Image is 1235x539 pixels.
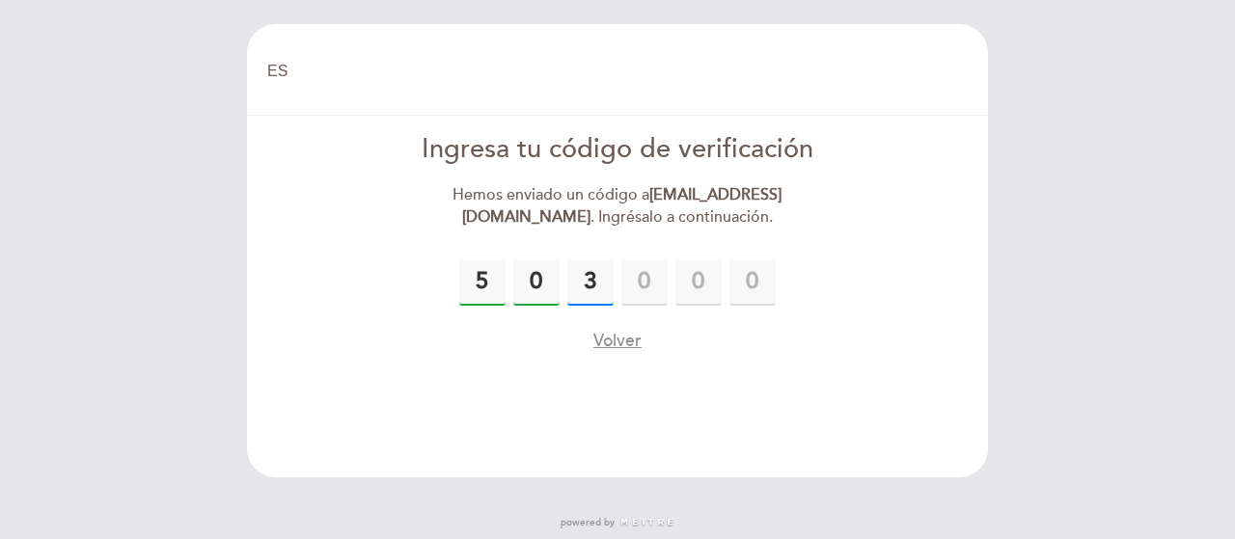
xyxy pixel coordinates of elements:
[459,259,506,306] input: 0
[397,131,839,169] div: Ingresa tu código de verificación
[561,516,615,529] span: powered by
[619,518,674,527] img: MEITRE
[462,185,782,227] strong: [EMAIL_ADDRESS][DOMAIN_NAME]
[513,259,560,306] input: 0
[561,516,674,529] a: powered by
[567,259,614,306] input: 0
[397,184,839,229] div: Hemos enviado un código a . Ingrésalo a continuación.
[593,329,642,353] button: Volver
[621,259,668,306] input: 0
[675,259,722,306] input: 0
[729,259,776,306] input: 0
